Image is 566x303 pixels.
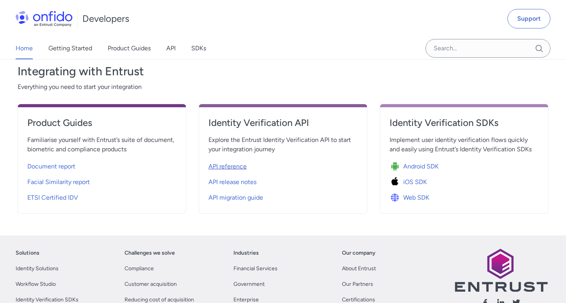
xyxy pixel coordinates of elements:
img: Onfido Logo [16,11,73,27]
h1: Developers [82,12,129,25]
input: Onfido search input field [425,39,550,58]
h4: Identity Verification API [208,117,358,129]
h4: Identity Verification SDKs [390,117,539,129]
a: About Entrust [342,264,376,273]
a: Icon iOS SDKiOS SDK [390,173,539,188]
a: Product Guides [27,117,176,135]
span: API reference [208,162,247,171]
a: Identity Solutions [16,264,59,273]
a: API release notes [208,173,358,188]
a: Government [233,280,265,289]
a: Financial Services [233,264,278,273]
a: Support [507,9,550,28]
a: Compliance [125,264,154,273]
a: Getting Started [48,37,92,59]
span: API migration guide [208,193,263,202]
a: Home [16,37,33,59]
a: Identity Verification SDKs [390,117,539,135]
img: Icon iOS SDK [390,177,403,188]
a: Customer acquisition [125,280,177,289]
span: ETSI Certified IDV [27,193,78,202]
a: Our company [342,248,376,258]
span: Explore the Entrust Identity Verification API to start your integration journey [208,135,358,154]
span: Familiarise yourself with Entrust’s suite of document, biometric and compliance products [27,135,176,154]
a: Document report [27,157,176,173]
span: iOS SDK [403,177,427,187]
a: Icon Web SDKWeb SDK [390,188,539,204]
img: Icon Android SDK [390,161,403,172]
span: Document report [27,162,75,171]
a: Workflow Studio [16,280,56,289]
img: Entrust logo [454,248,548,292]
a: Identity Verification API [208,117,358,135]
span: Everything you need to start your integration [18,82,548,92]
span: Android SDK [403,162,439,171]
span: Implement user identity verification flows quickly and easily using Entrust’s Identity Verificati... [390,135,539,154]
a: Facial Similarity report [27,173,176,188]
h4: Product Guides [27,117,176,129]
a: ETSI Certified IDV [27,188,176,204]
a: Solutions [16,248,39,258]
a: API [166,37,176,59]
img: Icon Web SDK [390,192,403,203]
a: SDKs [191,37,206,59]
a: API reference [208,157,358,173]
span: Web SDK [403,193,429,202]
h3: Integrating with Entrust [18,64,548,79]
a: Our Partners [342,280,373,289]
a: API migration guide [208,188,358,204]
a: Challenges we solve [125,248,175,258]
a: Industries [233,248,259,258]
span: API release notes [208,177,256,187]
a: Product Guides [108,37,151,59]
span: Facial Similarity report [27,177,90,187]
a: Icon Android SDKAndroid SDK [390,157,539,173]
